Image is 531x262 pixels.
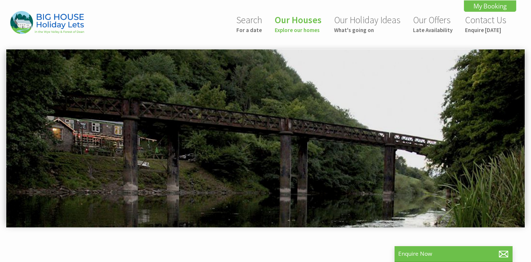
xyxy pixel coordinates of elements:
[236,27,262,34] small: For a date
[275,27,322,34] small: Explore our homes
[465,14,506,34] a: Contact UsEnquire [DATE]
[10,11,84,34] img: Big House Holiday Lets
[334,14,400,34] a: Our Holiday IdeasWhat's going on
[413,14,452,34] a: Our OffersLate Availability
[275,14,322,34] a: Our HousesExplore our homes
[465,27,506,34] small: Enquire [DATE]
[398,250,509,258] p: Enquire Now
[464,0,516,12] a: My Booking
[413,27,452,34] small: Late Availability
[236,14,262,34] a: SearchFor a date
[334,27,400,34] small: What's going on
